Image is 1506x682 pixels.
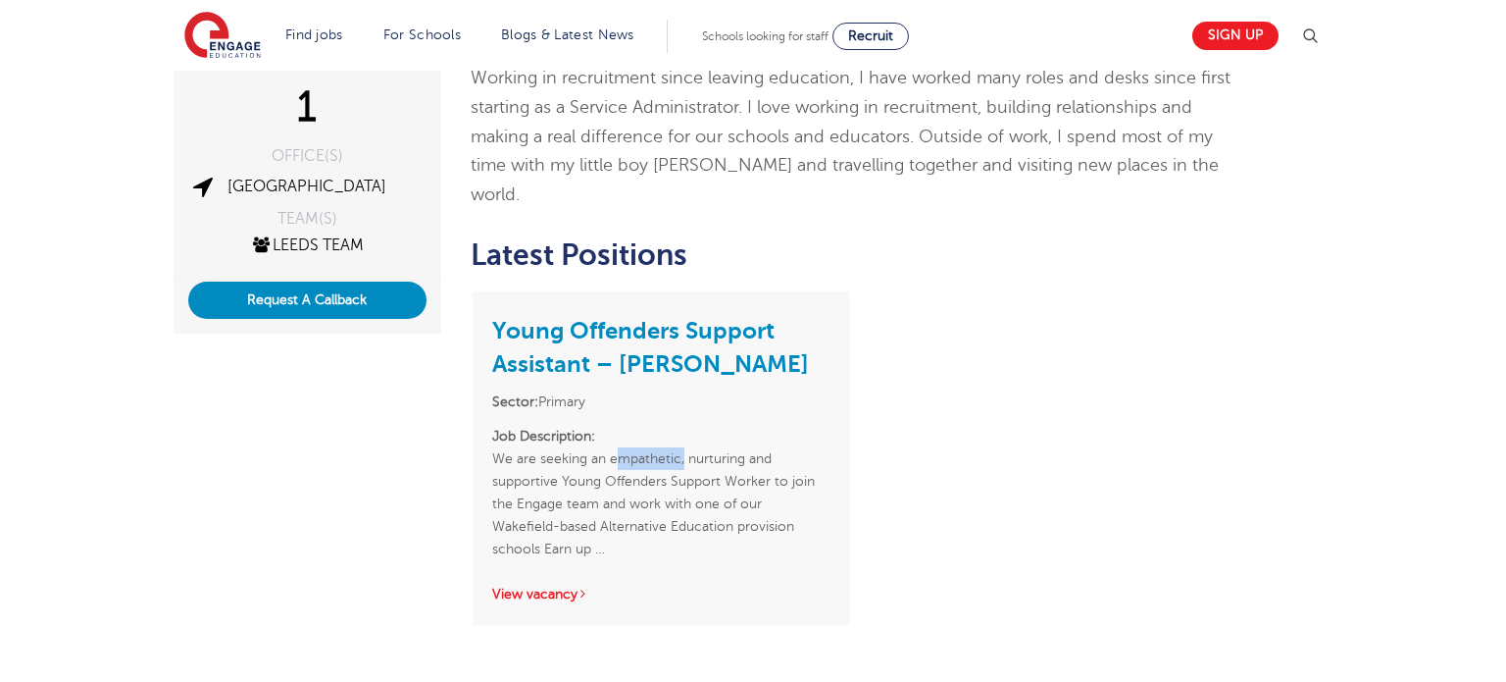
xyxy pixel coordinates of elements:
[832,23,909,50] a: Recruit
[184,12,261,61] img: Engage Education
[492,425,830,560] p: We are seeking an empathetic, nurturing and supportive Young Offenders Support Worker to join the...
[250,236,364,254] a: Leeds Team
[471,68,1230,203] span: Working in recruitment since leaving education, I have worked many roles and desks since first st...
[188,58,427,74] div: ACTIVE JOBS
[1192,22,1279,50] a: Sign up
[492,429,595,444] strong: Job Description:
[492,317,809,378] a: Young Offenders Support Assistant – [PERSON_NAME]
[501,27,634,42] a: Blogs & Latest News
[227,178,386,195] a: [GEOGRAPHIC_DATA]
[702,29,828,43] span: Schools looking for staff
[492,394,538,409] strong: Sector:
[848,28,893,43] span: Recruit
[383,27,461,42] a: For Schools
[492,391,830,413] li: Primary
[188,83,427,132] div: 1
[188,211,427,227] div: TEAM(S)
[188,148,427,164] div: OFFICE(S)
[285,27,343,42] a: Find jobs
[471,238,1234,272] h2: Latest Positions
[492,587,588,602] a: View vacancy
[188,282,427,319] button: Request A Callback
